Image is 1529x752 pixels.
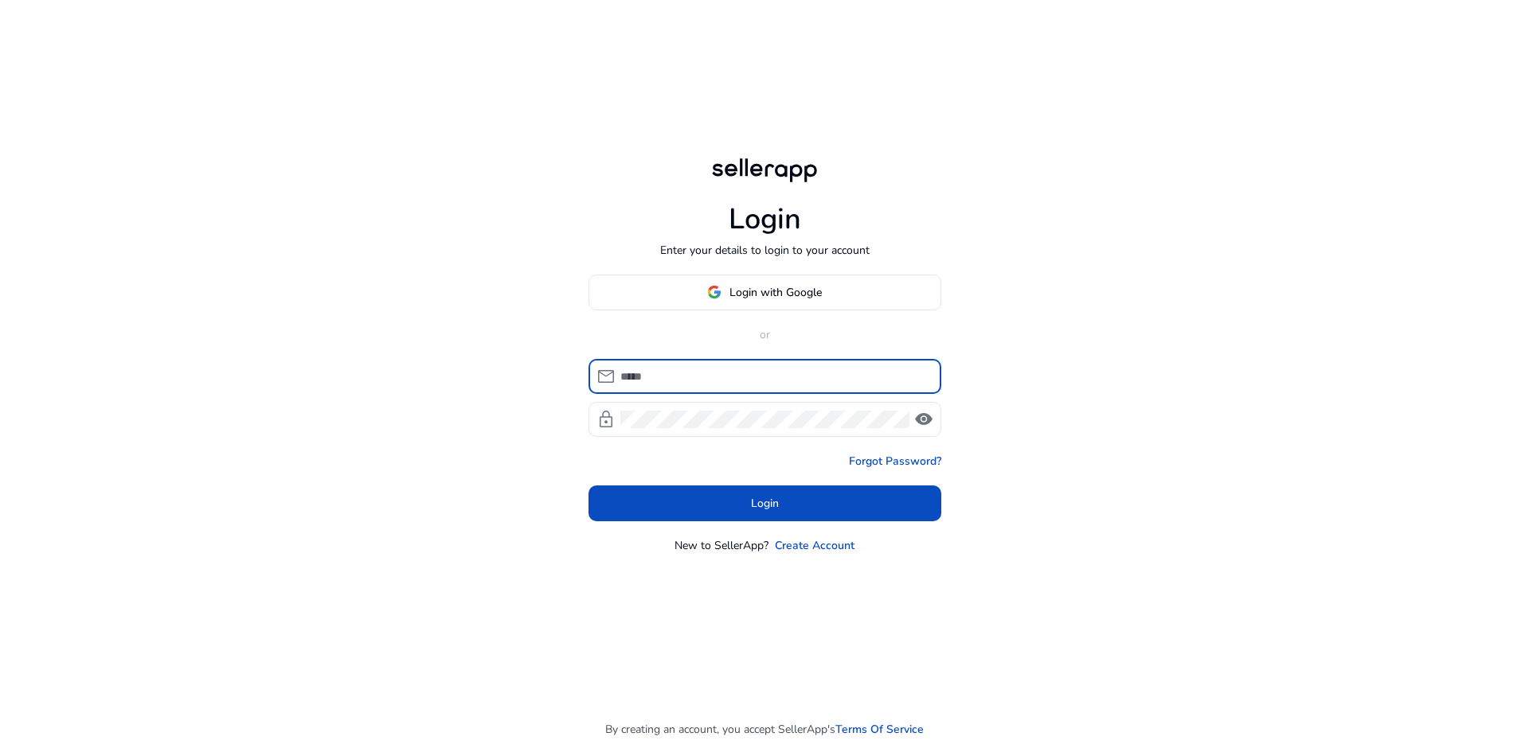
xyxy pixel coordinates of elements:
p: or [589,326,941,343]
a: Create Account [775,537,854,554]
img: google-logo.svg [707,285,721,299]
span: mail [596,367,616,386]
p: New to SellerApp? [675,537,768,554]
h1: Login [729,202,801,236]
span: Login with Google [729,284,822,301]
a: Terms Of Service [835,721,924,738]
button: Login with Google [589,275,941,310]
a: Forgot Password? [849,453,941,470]
span: Login [751,495,779,512]
span: lock [596,410,616,429]
span: visibility [914,410,933,429]
button: Login [589,485,941,521]
p: Enter your details to login to your account [660,242,870,259]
